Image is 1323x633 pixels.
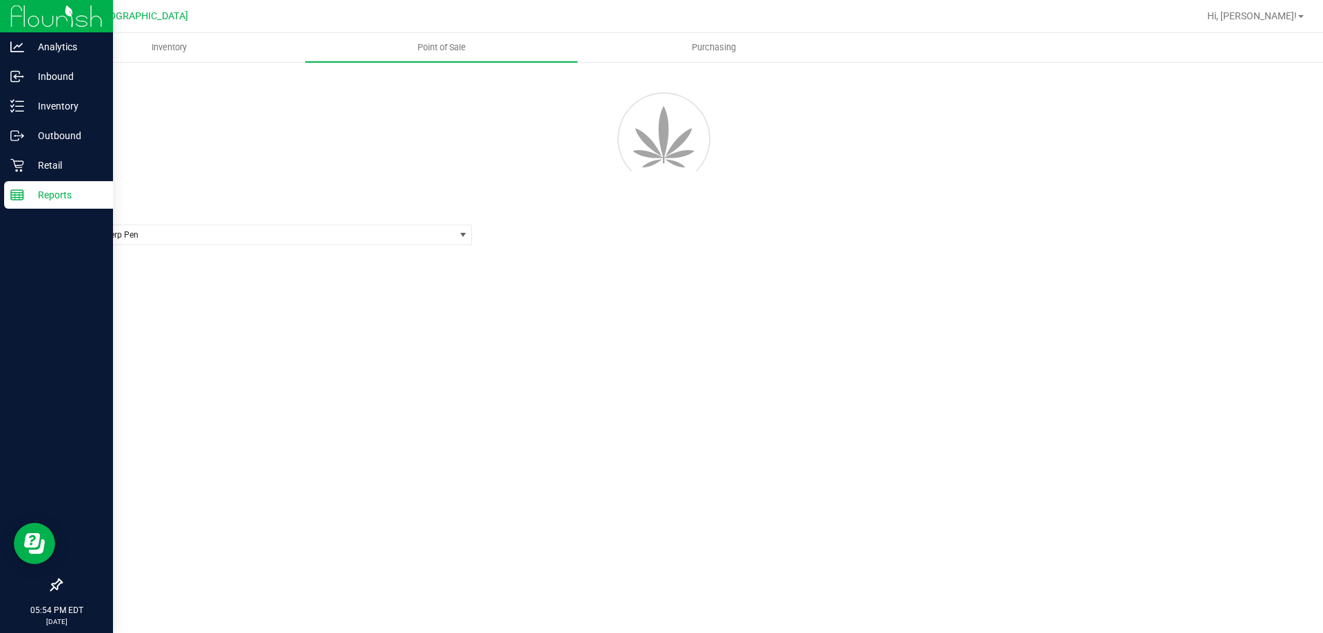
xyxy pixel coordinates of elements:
span: BDS Black Terp Pen [67,230,433,240]
span: [GEOGRAPHIC_DATA] [94,10,188,22]
p: Inventory [24,98,107,114]
a: Point of Sale [305,33,577,62]
span: select [454,225,471,245]
span: Hi, [PERSON_NAME]! [1207,10,1297,21]
span: Point of Sale [399,41,484,54]
inline-svg: Outbound [10,129,24,143]
inline-svg: Inbound [10,70,24,83]
span: Purchasing [673,41,755,54]
p: Retail [24,157,107,174]
inline-svg: Inventory [10,99,24,113]
a: Inventory [33,33,305,62]
p: 05:54 PM EDT [6,604,107,616]
p: Outbound [24,127,107,144]
iframe: Resource center [14,523,55,564]
a: Purchasing [577,33,850,62]
inline-svg: Analytics [10,40,24,54]
p: Analytics [24,39,107,55]
inline-svg: Retail [10,158,24,172]
p: [DATE] [6,616,107,627]
p: Inbound [24,68,107,85]
inline-svg: Reports [10,188,24,202]
p: Reports [24,187,107,203]
span: Inventory [133,41,205,54]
